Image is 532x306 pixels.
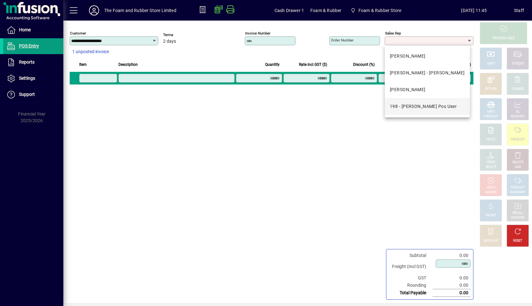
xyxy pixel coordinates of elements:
[510,137,525,142] div: PRODUCT
[3,54,63,70] a: Reports
[510,185,525,190] div: PRODUCT
[390,86,426,93] div: [PERSON_NAME]
[390,103,457,110] div: 198 - [PERSON_NAME] Pos User
[487,109,495,114] div: MISC
[72,48,109,55] span: 1 unposted invoice
[353,61,375,68] span: Discount (%)
[484,114,498,119] div: PRODUCT
[515,165,521,170] div: LINE
[163,33,201,37] span: Terms
[19,92,35,97] span: Support
[487,160,495,165] div: PRICE
[389,259,433,274] td: Freight (Incl GST)
[434,5,514,16] span: [DATE] 11:45
[331,38,354,42] mat-label: Order number
[485,213,496,218] div: PROFIT
[514,5,524,16] div: Staff
[485,165,497,170] div: SELECT
[510,190,526,195] div: SUMMARY
[70,46,111,58] button: 1 unposted invoice
[487,137,495,142] div: NOTE
[3,71,63,86] a: Settings
[512,61,524,66] div: CHEQUE
[358,5,401,16] span: Foam & Rubber Store
[79,61,87,68] span: Item
[487,185,495,190] div: HOLD
[433,274,471,282] td: 0.00
[510,114,525,119] div: ACCOUNT
[389,252,433,259] td: Subtotal
[485,87,497,91] div: EFTPOS
[390,70,465,76] div: [PERSON_NAME] - [PERSON_NAME]
[516,109,520,114] div: GL
[487,61,495,66] div: CASH
[310,5,341,16] span: Foam & Rubber
[390,53,426,59] div: [PERSON_NAME]
[19,43,39,48] span: POS Entry
[245,31,270,35] mat-label: Invoice number
[485,190,497,195] div: INVOICE
[513,239,522,243] div: RESET
[389,274,433,282] td: GST
[19,27,31,32] span: Home
[492,36,515,41] div: PROCESS SALE
[385,98,470,115] mat-option: 198 - Shane Pos User
[299,61,327,68] span: Rate incl GST ($)
[275,5,304,16] span: Cash Drawer 1
[512,87,524,91] div: CHARGE
[512,211,523,215] div: RECALL
[389,282,433,289] td: Rounding
[3,22,63,38] a: Home
[385,65,470,81] mat-option: EMMA - Emma Ormsby
[19,59,35,65] span: Reports
[70,31,86,35] mat-label: Customer
[163,39,176,44] span: 2 days
[511,215,524,220] div: INVOICES
[3,87,63,103] a: Support
[385,81,470,98] mat-option: SHANE - Shane
[118,61,138,68] span: Description
[512,160,523,165] div: DELETE
[385,31,401,35] mat-label: Sales rep
[433,252,471,259] td: 0.00
[104,5,176,16] div: The Foam and Rubber Store Limited
[433,289,471,297] td: 0.00
[483,239,498,243] div: DISCOUNT
[348,5,404,16] span: Foam & Rubber Store
[433,282,471,289] td: 0.00
[389,289,433,297] td: Total Payable
[265,61,280,68] span: Quantity
[84,5,104,16] button: Profile
[19,76,35,81] span: Settings
[385,48,470,65] mat-option: DAVE - Dave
